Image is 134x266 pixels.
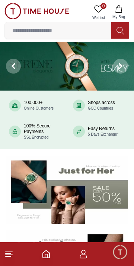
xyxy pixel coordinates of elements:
[88,126,118,137] div: Easy Returns
[89,15,108,20] span: Wishlist
[24,123,61,140] div: 100% Secure Payments
[6,156,128,224] img: Women's Watches Banner
[108,3,130,22] button: My Bag
[24,106,54,110] span: Online Customers
[109,14,128,20] span: My Bag
[88,106,113,110] span: GCC Countries
[88,132,118,136] span: 5 Days Exchange*
[4,3,69,19] img: ...
[24,135,48,139] span: SSL Encrypted
[112,244,128,260] div: Chat Widget
[89,3,108,22] a: 0Wishlist
[100,3,106,9] span: 0
[42,250,51,259] a: Home
[88,100,115,111] div: Shops across
[24,100,54,111] div: 100,000+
